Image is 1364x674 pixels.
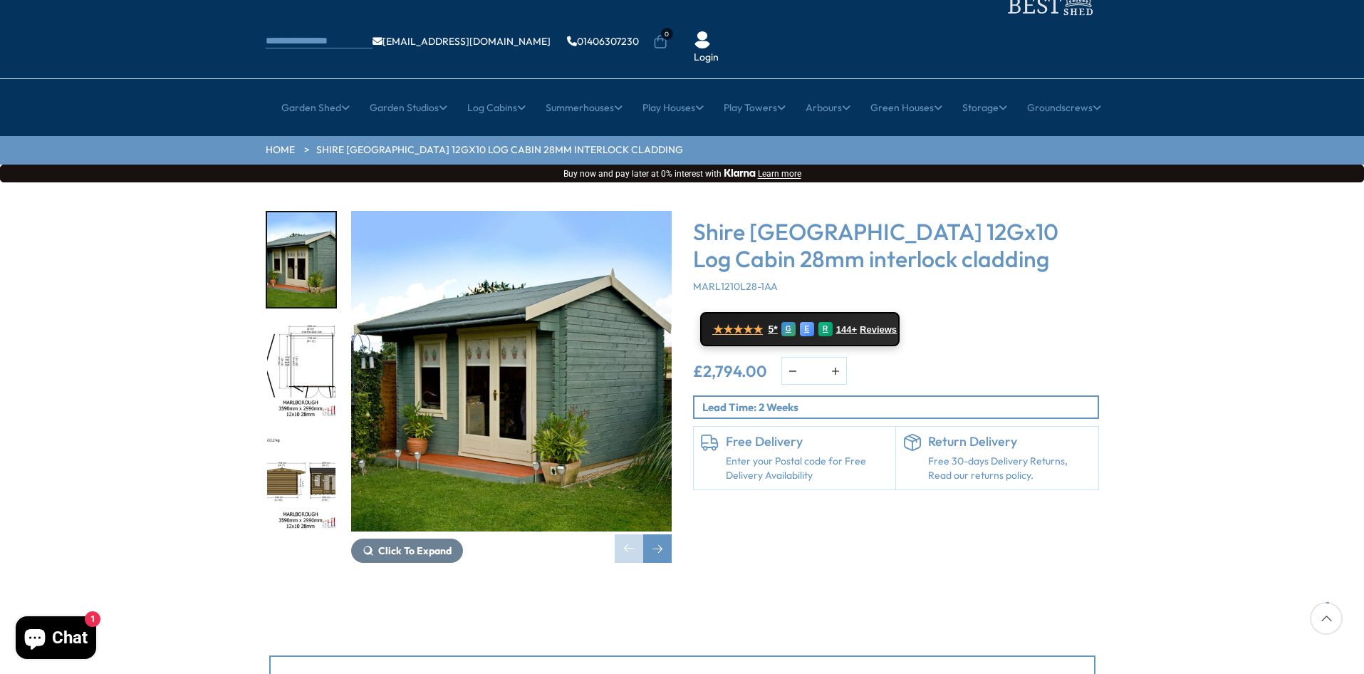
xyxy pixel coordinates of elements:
[726,455,889,482] a: Enter your Postal code for Free Delivery Availability
[870,90,942,125] a: Green Houses
[546,90,623,125] a: Summerhouses
[643,534,672,563] div: Next slide
[713,323,763,336] span: ★★★★★
[266,211,337,309] div: 1 / 16
[615,534,643,563] div: Previous slide
[661,28,673,40] span: 0
[351,539,463,563] button: Click To Expand
[800,322,814,336] div: E
[1027,90,1101,125] a: Groundscrews
[836,324,857,336] span: 144+
[700,312,900,346] a: ★★★★★ 5* G E R 144+ Reviews
[781,322,796,336] div: G
[693,218,1099,273] h3: Shire [GEOGRAPHIC_DATA] 12Gx10 Log Cabin 28mm interlock cladding
[266,143,295,157] a: HOME
[373,36,551,46] a: [EMAIL_ADDRESS][DOMAIN_NAME]
[693,280,778,293] span: MARL1210L28-1AA
[351,211,672,563] div: 1 / 16
[567,36,639,46] a: 01406307230
[467,90,526,125] a: Log Cabins
[962,90,1007,125] a: Storage
[928,434,1091,450] h6: Return Delivery
[351,211,672,532] img: Shire Marlborough 12Gx10 Log Cabin 28mm interlock cladding - Best Shed
[267,212,335,307] img: Marlborough_7_3123f303-0f06-4683-a69a-de8e16965eae_200x200.jpg
[266,434,337,532] div: 3 / 16
[316,143,683,157] a: Shire [GEOGRAPHIC_DATA] 12Gx10 Log Cabin 28mm interlock cladding
[860,324,897,336] span: Reviews
[724,90,786,125] a: Play Towers
[267,435,335,530] img: 12x10MarlboroughSTDELEVATIONSMMFT28mmTEMP_56476c18-d6f5-457f-ac15-447675c32051_200x200.jpg
[11,616,100,663] inbox-online-store-chat: Shopify online store chat
[726,434,889,450] h6: Free Delivery
[267,324,335,419] img: 12x10MarlboroughSTDFLOORPLANMMFT28mmTEMP_dcc92798-60a6-423a-957c-a89463604aa4_200x200.jpg
[806,90,850,125] a: Arbours
[378,544,452,557] span: Click To Expand
[818,322,833,336] div: R
[642,90,704,125] a: Play Houses
[370,90,447,125] a: Garden Studios
[653,35,667,49] a: 0
[281,90,350,125] a: Garden Shed
[266,323,337,420] div: 2 / 16
[928,455,1091,482] p: Free 30-days Delivery Returns, Read our returns policy.
[702,400,1098,415] p: Lead Time: 2 Weeks
[694,31,711,48] img: User Icon
[694,51,719,65] a: Login
[693,363,767,379] ins: £2,794.00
